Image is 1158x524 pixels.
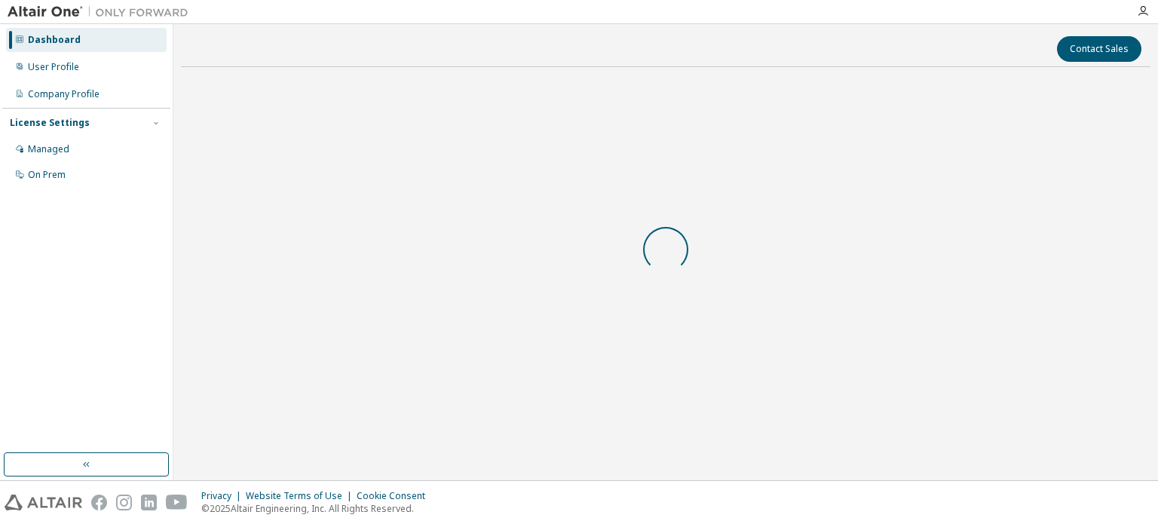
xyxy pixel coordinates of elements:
[1057,36,1141,62] button: Contact Sales
[166,495,188,510] img: youtube.svg
[91,495,107,510] img: facebook.svg
[357,490,434,502] div: Cookie Consent
[5,495,82,510] img: altair_logo.svg
[28,61,79,73] div: User Profile
[141,495,157,510] img: linkedin.svg
[116,495,132,510] img: instagram.svg
[201,502,434,515] p: © 2025 Altair Engineering, Inc. All Rights Reserved.
[28,143,69,155] div: Managed
[8,5,196,20] img: Altair One
[28,88,100,100] div: Company Profile
[10,117,90,129] div: License Settings
[28,34,81,46] div: Dashboard
[246,490,357,502] div: Website Terms of Use
[28,169,66,181] div: On Prem
[201,490,246,502] div: Privacy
